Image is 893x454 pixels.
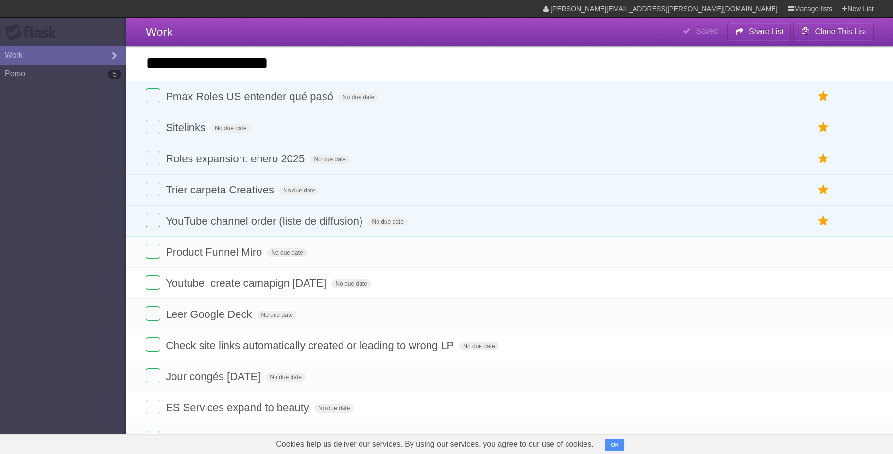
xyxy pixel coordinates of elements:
[459,342,498,350] span: No due date
[146,151,160,165] label: Done
[314,404,354,413] span: No due date
[339,93,378,102] span: No due date
[166,402,311,414] span: ES Services expand to beauty
[814,182,833,198] label: Star task
[815,27,866,35] b: Clone This List
[166,246,264,258] span: Product Funnel Miro
[266,435,603,454] span: Cookies help us deliver our services. By using our services, you agree to our use of cookies.
[146,337,160,352] label: Done
[310,155,349,164] span: No due date
[146,368,160,383] label: Done
[258,311,297,319] span: No due date
[696,27,718,35] b: Saved
[166,90,336,103] span: Pmax Roles US entender qué pasó
[166,153,307,165] span: Roles expansion: enero 2025
[166,184,276,196] span: Trier carpeta Creatives
[146,306,160,321] label: Done
[166,122,208,134] span: Sitelinks
[146,275,160,290] label: Done
[108,70,121,79] b: 5
[166,215,365,227] span: YouTube channel order (liste de diffusion)
[814,213,833,229] label: Star task
[166,433,317,445] span: US Bing expand (based on ES)
[211,124,250,133] span: No due date
[814,151,833,167] label: Star task
[166,339,456,351] span: Check site links automatically created or leading to wrong LP
[368,217,407,226] span: No due date
[331,279,371,288] span: No due date
[166,277,328,289] span: Youtube: create camapign [DATE]
[146,120,160,134] label: Done
[166,370,263,383] span: Jour congés [DATE]
[146,400,160,414] label: Done
[814,120,833,136] label: Star task
[749,27,784,35] b: Share List
[266,373,305,382] span: No due date
[814,88,833,105] label: Star task
[605,439,624,451] button: OK
[146,213,160,227] label: Done
[727,23,791,40] button: Share List
[793,23,874,40] button: Clone This List
[166,308,254,320] span: Leer Google Deck
[146,431,160,445] label: Done
[146,244,160,259] label: Done
[146,182,160,196] label: Done
[5,24,63,41] div: Flask
[279,186,319,195] span: No due date
[146,25,173,38] span: Work
[267,248,307,257] span: No due date
[146,88,160,103] label: Done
